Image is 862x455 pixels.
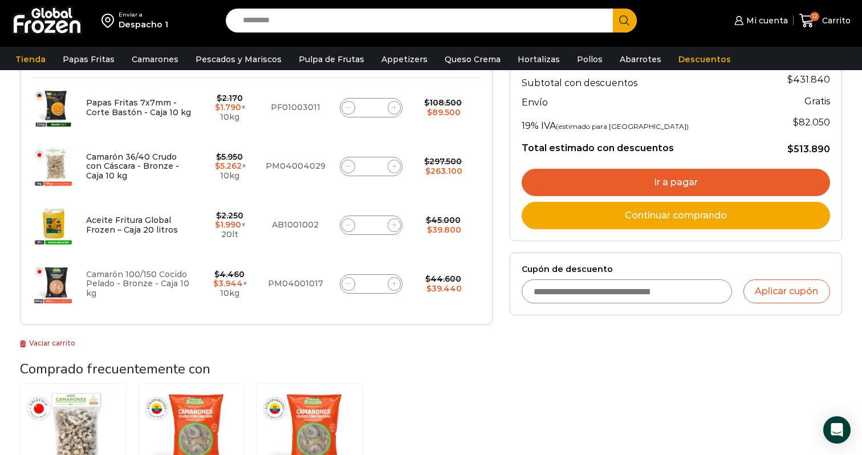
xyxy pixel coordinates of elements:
div: Open Intercom Messenger [823,416,851,444]
a: Pescados y Mariscos [190,48,287,70]
td: PM04001017 [260,254,331,313]
bdi: 263.100 [425,166,462,176]
span: Carrito [819,15,851,26]
a: Descuentos [673,48,737,70]
th: Total estimado con descuentos [522,134,761,156]
td: × 10kg [200,78,260,137]
span: $ [425,166,430,176]
a: Abarrotes [614,48,667,70]
bdi: 431.840 [787,74,830,85]
a: Papas Fritas [57,48,120,70]
input: Product quantity [363,217,379,233]
a: Pollos [571,48,608,70]
a: Camarón 100/150 Cocido Pelado - Bronze - Caja 10 kg [86,269,189,299]
span: Mi cuenta [743,15,788,26]
span: $ [215,161,220,171]
td: × 10kg [200,137,260,196]
div: Despacho 1 [119,19,168,30]
td: × 10kg [200,254,260,313]
td: PM04004029 [260,137,331,196]
span: $ [427,225,432,235]
button: Search button [613,9,637,32]
a: Mi cuenta [731,9,787,32]
span: 12 [810,12,819,21]
span: $ [213,278,218,289]
a: Tienda [10,48,51,70]
span: $ [424,156,429,166]
th: Subtotal con descuentos [522,68,761,91]
bdi: 45.000 [426,215,461,225]
a: Papas Fritas 7x7mm - Corte Bastón - Caja 10 kg [86,97,191,117]
span: $ [214,269,219,279]
bdi: 1.990 [215,220,241,230]
input: Product quantity [363,276,379,292]
bdi: 39.440 [426,283,462,294]
bdi: 2.170 [217,93,243,103]
bdi: 513.890 [787,144,830,155]
small: (estimado para [GEOGRAPHIC_DATA]) [556,122,689,131]
a: Camarones [126,48,184,70]
div: Enviar a [119,11,168,19]
span: $ [217,93,222,103]
bdi: 3.944 [213,278,243,289]
span: $ [424,97,429,108]
span: $ [216,210,221,221]
bdi: 5.950 [216,152,243,162]
span: Comprado frecuentemente con [20,360,210,378]
td: × 20lt [200,196,260,254]
th: Envío [522,91,761,111]
bdi: 2.250 [216,210,243,221]
bdi: 4.460 [214,269,245,279]
span: $ [787,144,794,155]
a: Appetizers [376,48,433,70]
a: Aceite Fritura Global Frozen – Caja 20 litros [86,215,178,235]
a: 12 Carrito [799,7,851,34]
a: Queso Crema [439,48,506,70]
label: Cupón de descuento [522,265,830,274]
a: Ir a pagar [522,169,830,196]
span: $ [793,117,799,128]
a: Pulpa de Frutas [293,48,370,70]
bdi: 39.800 [427,225,461,235]
strong: Gratis [804,96,830,107]
span: $ [216,152,221,162]
bdi: 44.600 [425,274,461,284]
td: PF01003011 [260,78,331,137]
button: Aplicar cupón [743,279,830,303]
span: $ [427,107,432,117]
bdi: 108.500 [424,97,462,108]
bdi: 1.790 [215,102,241,112]
span: $ [215,220,220,230]
input: Product quantity [363,100,379,116]
a: Continuar comprando [522,202,830,229]
span: $ [215,102,220,112]
a: Hortalizas [512,48,566,70]
a: Camarón 36/40 Crudo con Cáscara - Bronze - Caja 10 kg [86,152,179,181]
td: AB1001002 [260,196,331,254]
bdi: 5.262 [215,161,242,171]
span: $ [787,74,793,85]
span: 82.050 [793,117,830,128]
input: Product quantity [363,159,379,174]
span: $ [425,274,430,284]
a: Vaciar carrito [20,339,75,347]
th: 19% IVA [522,111,761,134]
img: address-field-icon.svg [101,11,119,30]
bdi: 89.500 [427,107,461,117]
bdi: 297.500 [424,156,462,166]
span: $ [426,215,431,225]
span: $ [426,283,432,294]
